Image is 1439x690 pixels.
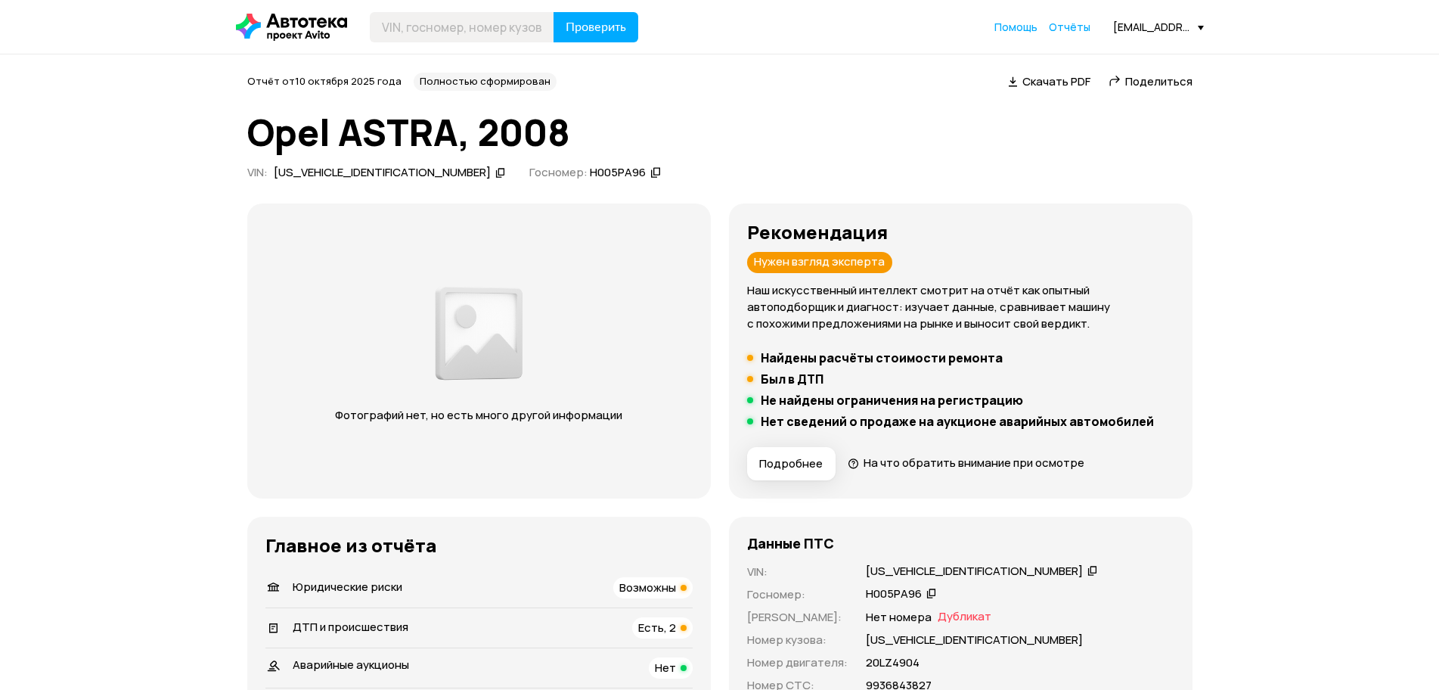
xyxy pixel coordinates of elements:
[866,609,932,626] p: Нет номера
[1125,73,1192,89] span: Поделиться
[293,579,402,595] span: Юридические риски
[247,74,402,88] span: Отчёт от 10 октября 2025 года
[994,20,1037,35] a: Помощь
[938,609,991,626] span: Дубликат
[1049,20,1090,35] a: Отчёты
[655,660,676,676] span: Нет
[747,609,848,626] p: [PERSON_NAME] :
[265,535,693,556] h3: Главное из отчёта
[1049,20,1090,34] span: Отчёты
[590,165,646,181] div: Н005РА96
[247,164,268,180] span: VIN :
[747,535,834,552] h4: Данные ПТС
[274,165,491,181] div: [US_VEHICLE_IDENTIFICATION_NUMBER]
[864,455,1084,471] span: На что обратить внимание при осмотре
[431,278,526,389] img: 2a3f492e8892fc00.png
[747,222,1174,243] h3: Рекомендация
[747,654,848,671] p: Номер двигателя :
[1022,73,1090,89] span: Скачать PDF
[321,407,637,424] p: Фотографий нет, но есть много другой информации
[747,586,848,603] p: Госномер :
[414,73,557,91] div: Полностью сформирован
[554,12,638,42] button: Проверить
[747,282,1174,332] p: Наш искусственный интеллект смотрит на отчёт как опытный автоподборщик и диагност: изучает данные...
[866,632,1083,648] p: [US_VEHICLE_IDENTIFICATION_NUMBER]
[761,414,1154,429] h5: Нет сведений о продаже на аукционе аварийных автомобилей
[529,164,588,180] span: Госномер:
[1113,20,1204,34] div: [EMAIL_ADDRESS][DOMAIN_NAME]
[866,564,1083,580] div: [US_VEHICLE_IDENTIFICATION_NUMBER]
[247,112,1192,153] h1: Opel ASTRA, 2008
[566,21,626,33] span: Проверить
[370,12,554,42] input: VIN, госномер, номер кузова
[1008,73,1090,89] a: Скачать PDF
[293,657,409,673] span: Аварийные аукционы
[747,447,836,480] button: Подробнее
[761,393,1023,408] h5: Не найдены ограничения на регистрацию
[759,456,823,471] span: Подробнее
[1109,73,1192,89] a: Поделиться
[747,632,848,648] p: Номер кузова :
[619,580,676,595] span: Возможны
[638,620,676,636] span: Есть, 2
[747,564,848,580] p: VIN :
[994,20,1037,34] span: Помощь
[761,350,1003,365] h5: Найдены расчёты стоимости ремонта
[293,619,408,635] span: ДТП и происшествия
[866,586,922,602] div: Н005РА96
[848,455,1085,471] a: На что обратить внимание при осмотре
[747,252,892,273] div: Нужен взгляд эксперта
[866,654,920,671] p: 20LZ4904
[761,371,823,387] h5: Был в ДТП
